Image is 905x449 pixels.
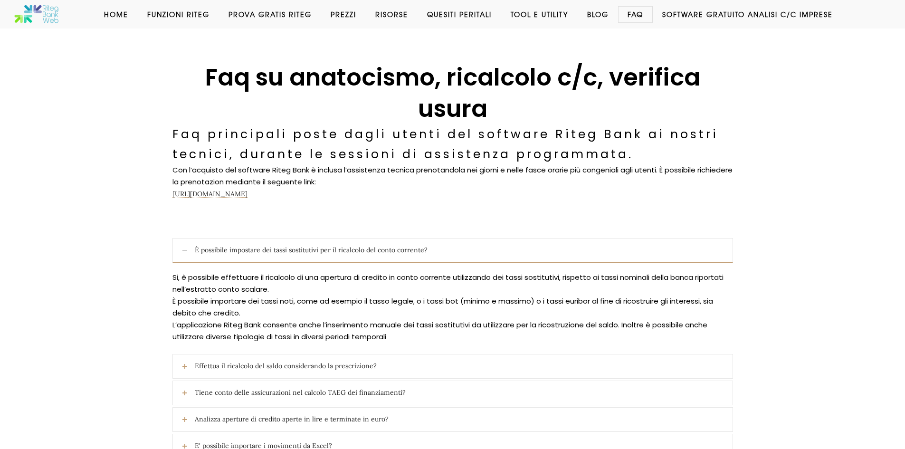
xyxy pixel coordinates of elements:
a: Tool e Utility [501,10,578,19]
span: Analizza aperture di credito aperte in lire e terminate in euro? [195,408,733,431]
img: Software anatocismo e usura bancaria [14,5,59,24]
a: Blog [578,10,618,19]
a: Tiene conto delle assicurazioni nel calcolo TAEG dei finanziamenti? [173,381,733,405]
a: Prezzi [321,10,366,19]
p: Si, è possibile effettuare il ricalcolo di una apertura di credito in conto corrente utilizzando ... [172,272,733,343]
h1: Faq su anatocismo, ricalcolo c/c, verifica usura [172,62,733,124]
h3: Faq principali poste dagli utenti del software Riteg Bank ai nostri tecnici, durante le sessioni ... [172,124,733,164]
a: Faq [618,10,653,19]
a: È possibile impostare dei tassi sostitutivi per il ricalcolo del conto corrente? [173,239,733,262]
a: Software GRATUITO analisi c/c imprese [653,10,842,19]
a: Funzioni Riteg [138,10,219,19]
a: Analizza aperture di credito aperte in lire e terminate in euro? [173,408,733,431]
a: Prova Gratis Riteg [219,10,321,19]
a: Risorse [366,10,418,19]
span: È possibile impostare dei tassi sostitutivi per il ricalcolo del conto corrente? [195,239,733,262]
span: Effettua il ricalcolo del saldo considerando la prescrizione? [195,354,733,378]
a: Quesiti Peritali [418,10,501,19]
a: [URL][DOMAIN_NAME] [172,190,248,198]
span: Tiene conto delle assicurazioni nel calcolo TAEG dei finanziamenti? [195,381,733,405]
p: Con l’acquisto del software Riteg Bank è inclusa l’assistenza tecnica prenotandola nei giorni e n... [172,164,733,200]
a: Home [95,10,138,19]
a: Effettua il ricalcolo del saldo considerando la prescrizione? [173,354,733,378]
